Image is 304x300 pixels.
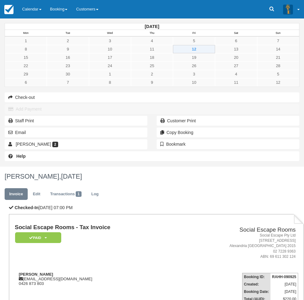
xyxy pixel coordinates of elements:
th: Booking Date: [242,288,270,295]
a: 19 [173,53,215,62]
th: Booking ID: [242,273,270,281]
a: Paid [15,232,59,243]
h2: Social Escape Rooms [180,227,296,233]
a: 28 [257,62,299,70]
h1: [PERSON_NAME], [5,173,299,180]
a: 14 [257,45,299,53]
a: Invoice [5,188,28,200]
a: 9 [47,45,89,53]
th: Sat [215,30,257,37]
a: 15 [5,53,47,62]
a: 25 [131,62,173,70]
th: Mon [5,30,47,37]
a: 20 [215,53,257,62]
a: 9 [131,78,173,87]
a: 16 [47,53,89,62]
a: [PERSON_NAME] 2 [5,139,147,149]
a: 30 [47,70,89,78]
th: Sun [257,30,299,37]
a: 5 [173,37,215,45]
a: 4 [215,70,257,78]
span: 1 [76,191,82,197]
a: 2 [47,37,89,45]
h1: Social Escape Rooms - Tax Invoice [15,224,177,231]
address: Social Escape Pty Ltd [STREET_ADDRESS] Alexandria [GEOGRAPHIC_DATA] 2015 02 7228 9363 ABN: 69 611... [180,233,296,259]
a: 7 [257,37,299,45]
b: Checked-In [14,205,38,210]
a: Log [87,188,103,200]
a: 5 [257,70,299,78]
a: 11 [131,45,173,53]
p: [DATE] 07:00 PM [9,205,304,211]
a: 12 [257,78,299,87]
div: [EMAIL_ADDRESS][DOMAIN_NAME] 0426 873 803 [15,272,177,286]
th: Fri [173,30,215,37]
a: 3 [173,70,215,78]
strong: [PERSON_NAME] [19,272,53,277]
em: Paid [15,232,61,243]
a: 13 [215,45,257,53]
a: 23 [47,62,89,70]
a: 24 [89,62,131,70]
b: Help [16,154,26,159]
a: 7 [47,78,89,87]
a: 6 [5,78,47,87]
button: Email [5,128,147,137]
button: Bookmark [157,139,299,149]
td: [DATE] [270,288,298,295]
span: [PERSON_NAME] [16,142,51,147]
a: Help [5,151,299,161]
a: 1 [5,37,47,45]
img: A3 [283,4,293,14]
a: Edit [28,188,45,200]
a: 11 [215,78,257,87]
a: 10 [89,45,131,53]
a: 2 [131,70,173,78]
a: 3 [89,37,131,45]
a: Staff Print [5,116,147,126]
a: 26 [173,62,215,70]
a: Customer Print [157,116,299,126]
a: 21 [257,53,299,62]
img: checkfront-main-nav-mini-logo.png [4,5,14,14]
th: Created: [242,281,270,288]
a: 10 [173,78,215,87]
th: Tue [47,30,89,37]
button: Copy Booking [157,128,299,137]
a: 18 [131,53,173,62]
strong: [DATE] [145,24,159,29]
span: [DATE] [61,172,82,180]
a: 29 [5,70,47,78]
a: 17 [89,53,131,62]
th: Thu [131,30,173,37]
span: 2 [52,142,58,147]
th: Wed [89,30,131,37]
button: Add Payment [5,104,299,114]
strong: RAHH-090925 [272,275,296,279]
td: [DATE] [270,281,298,288]
a: 8 [89,78,131,87]
a: 6 [215,37,257,45]
a: 27 [215,62,257,70]
button: Check-out [5,92,299,102]
a: 4 [131,37,173,45]
a: 1 [89,70,131,78]
a: 12 [173,45,215,53]
a: 8 [5,45,47,53]
a: Transactions1 [46,188,86,200]
a: 22 [5,62,47,70]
